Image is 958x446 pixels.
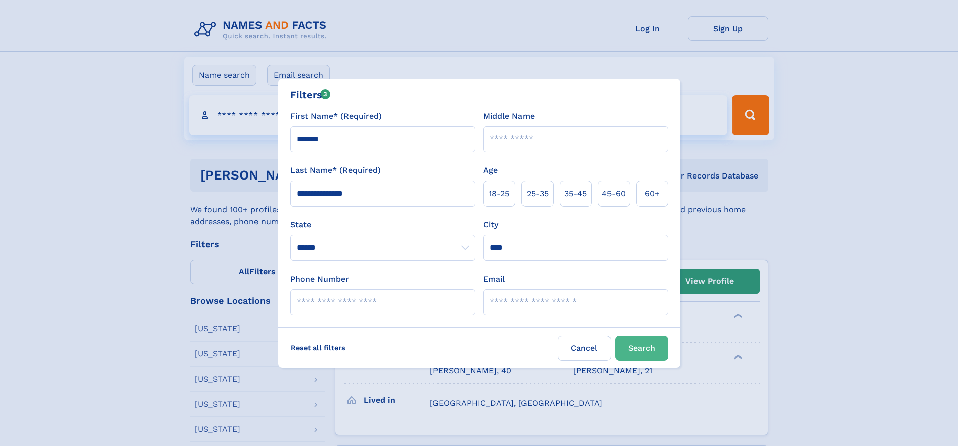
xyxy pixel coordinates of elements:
[564,188,587,200] span: 35‑45
[290,110,382,122] label: First Name* (Required)
[483,164,498,176] label: Age
[284,336,352,360] label: Reset all filters
[489,188,509,200] span: 18‑25
[290,273,349,285] label: Phone Number
[483,273,505,285] label: Email
[483,219,498,231] label: City
[483,110,535,122] label: Middle Name
[558,336,611,361] label: Cancel
[290,87,331,102] div: Filters
[527,188,549,200] span: 25‑35
[290,164,381,176] label: Last Name* (Required)
[615,336,668,361] button: Search
[290,219,475,231] label: State
[602,188,626,200] span: 45‑60
[645,188,660,200] span: 60+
